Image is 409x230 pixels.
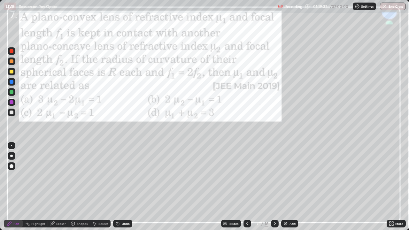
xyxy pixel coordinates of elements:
[382,4,387,9] img: end-class-cross
[122,222,130,225] div: Undo
[380,3,406,10] button: End Class
[355,4,360,9] img: class-settings-icons
[56,222,66,225] div: Eraser
[261,222,263,226] div: /
[361,5,374,8] p: Settings
[229,222,238,225] div: Slides
[98,222,108,225] div: Select
[265,221,268,226] div: 18
[289,222,296,225] div: Add
[13,222,19,225] div: Pen
[31,222,45,225] div: Highlight
[283,221,288,226] img: add-slide-button
[19,4,57,9] p: Session on Ray Optics
[77,222,88,225] div: Shapes
[6,4,14,9] p: LIVE
[278,4,283,9] img: recording.375f2c34.svg
[284,4,302,9] p: Recording
[254,222,260,226] div: 17
[395,222,403,225] div: More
